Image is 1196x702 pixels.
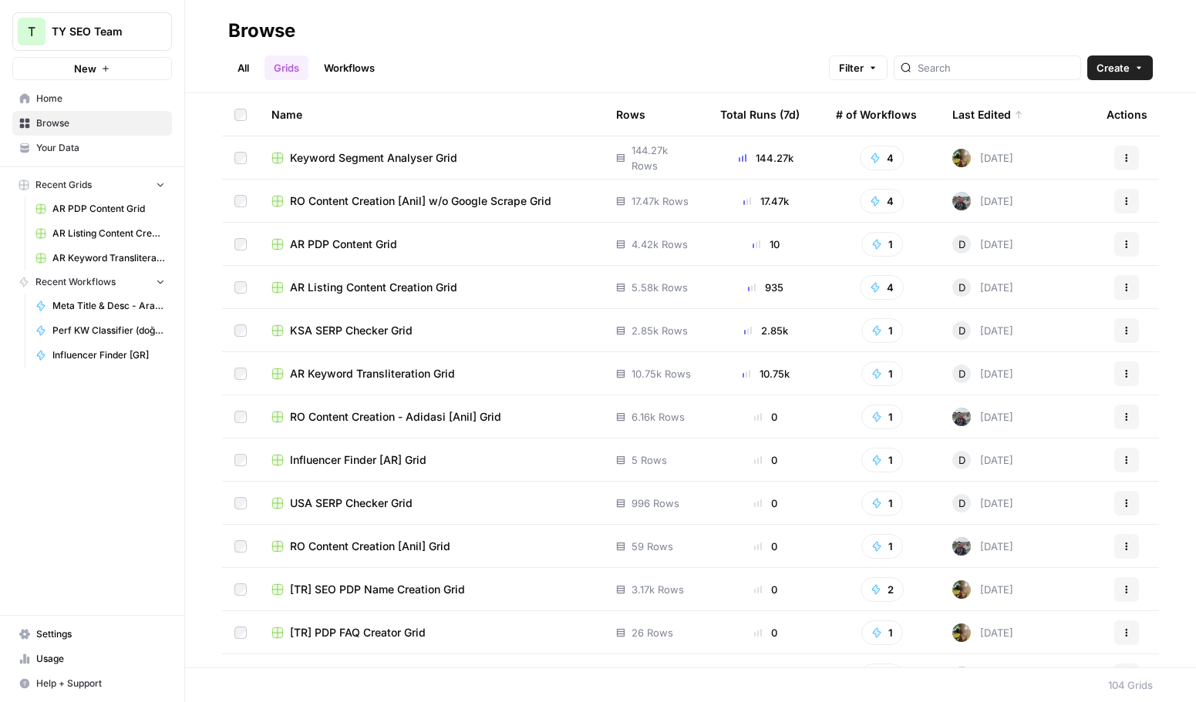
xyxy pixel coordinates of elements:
[860,146,904,170] button: 4
[290,366,455,381] span: AR Keyword Transliteration Grid
[632,409,685,425] span: 6.16k Rows
[52,202,165,216] span: AR PDP Content Grid
[632,237,688,252] span: 4.42k Rows
[29,221,172,246] a: AR Listing Content Creation Grid
[271,539,591,554] a: RO Content Creation [Anil] Grid
[861,232,903,257] button: 1
[952,580,1013,599] div: [DATE]
[271,193,591,209] a: RO Content Creation [Anil] w/o Google Scrape Grid
[271,93,591,136] div: Name
[315,55,384,80] a: Workflows
[952,321,1013,340] div: [DATE]
[52,324,165,338] span: Perf KW Classifier (doğuş)
[720,452,811,468] div: 0
[632,193,689,209] span: 17.47k Rows
[228,18,295,43] div: Browse
[952,537,971,556] img: gw1sx2voaue3qv6n9g0ogtx49w3o
[28,22,35,41] span: T
[12,671,172,696] button: Help + Support
[271,280,591,295] a: AR Listing Content Creation Grid
[632,280,688,295] span: 5.58k Rows
[861,405,903,429] button: 1
[860,275,904,300] button: 4
[952,278,1013,297] div: [DATE]
[271,409,591,425] a: RO Content Creation - Adidasi [Anil] Grid
[952,623,1013,642] div: [DATE]
[12,270,172,294] button: Recent Workflows
[1087,55,1153,80] button: Create
[290,582,465,597] span: [TR] SEO PDP Name Creation Grid
[52,24,145,39] span: TY SEO Team
[958,452,965,468] span: D
[52,227,165,240] span: AR Listing Content Creation Grid
[228,55,258,80] a: All
[632,323,688,338] span: 2.85k Rows
[952,537,1013,556] div: [DATE]
[720,280,811,295] div: 935
[952,408,1013,426] div: [DATE]
[720,366,811,381] div: 10.75k
[720,193,811,209] div: 17.47k
[290,495,413,511] span: USA SERP Checker Grid
[952,451,1013,469] div: [DATE]
[632,625,673,640] span: 26 Rows
[36,141,165,155] span: Your Data
[271,237,591,252] a: AR PDP Content Grid
[52,348,165,362] span: Influencer Finder [GR]
[952,192,971,210] img: gw1sx2voaue3qv6n9g0ogtx49w3o
[958,495,965,511] span: D
[958,280,965,295] span: D
[958,323,965,338] span: D
[720,495,811,511] div: 0
[52,299,165,313] span: Meta Title & Desc - Arabic
[952,192,1013,210] div: [DATE]
[35,275,116,289] span: Recent Workflows
[839,60,864,76] span: Filter
[861,361,903,386] button: 1
[632,452,667,468] span: 5 Rows
[861,534,903,559] button: 1
[829,55,888,80] button: Filter
[12,86,172,111] a: Home
[290,452,426,468] span: Influencer Finder [AR] Grid
[952,667,971,685] img: gw1sx2voaue3qv6n9g0ogtx49w3o
[290,193,551,209] span: RO Content Creation [Anil] w/o Google Scrape Grid
[952,667,1013,685] div: [DATE]
[29,318,172,343] a: Perf KW Classifier (doğuş)
[720,582,811,597] div: 0
[29,343,172,368] a: Influencer Finder [GR]
[952,93,1023,136] div: Last Edited
[632,143,696,173] span: 144.27k Rows
[12,173,172,196] button: Recent Grids
[952,149,971,167] img: qq2rv3o47c9jtr97g6zjqk3rl5v9
[720,150,811,166] div: 144.27k
[271,582,591,597] a: [TR] SEO PDP Name Creation Grid
[632,495,679,511] span: 996 Rows
[290,280,457,295] span: AR Listing Content Creation Grid
[720,539,811,554] div: 0
[271,452,591,468] a: Influencer Finder [AR] Grid
[271,625,591,640] a: [TR] PDP FAQ Creator Grid
[36,92,165,106] span: Home
[290,237,397,252] span: AR PDP Content Grid
[952,494,1013,512] div: [DATE]
[861,620,903,645] button: 1
[12,647,172,671] a: Usage
[720,93,800,136] div: Total Runs (7d)
[861,491,903,516] button: 1
[952,235,1013,254] div: [DATE]
[36,652,165,666] span: Usage
[720,409,811,425] div: 0
[271,495,591,511] a: USA SERP Checker Grid
[720,625,811,640] div: 0
[952,623,971,642] img: qq2rv3o47c9jtr97g6zjqk3rl5v9
[952,408,971,426] img: gw1sx2voaue3qv6n9g0ogtx49w3o
[52,251,165,265] span: AR Keyword Transliteration Grid
[632,582,684,597] span: 3.17k Rows
[36,116,165,130] span: Browse
[1107,93,1147,136] div: Actions
[271,366,591,381] a: AR Keyword Transliteration Grid
[861,663,904,688] button: 9
[632,366,691,381] span: 10.75k Rows
[36,627,165,641] span: Settings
